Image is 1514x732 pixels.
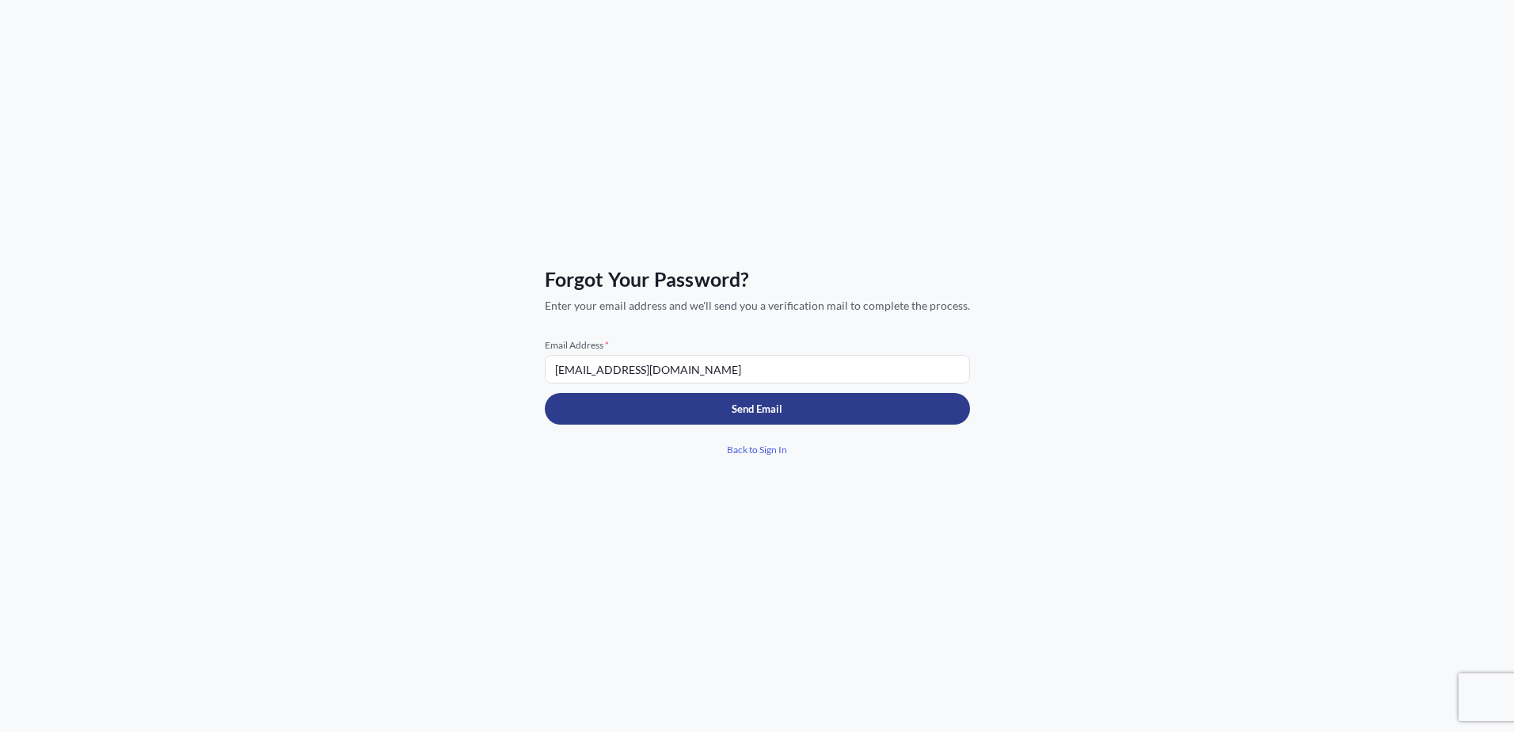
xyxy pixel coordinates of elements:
span: Email Address [545,339,970,352]
input: example@gmail.com [545,355,970,383]
p: Send Email [732,401,782,417]
button: Send Email [545,393,970,425]
a: Back to Sign In [545,434,970,466]
span: Forgot Your Password? [545,266,970,292]
span: Enter your email address and we'll send you a verification mail to complete the process. [545,298,970,314]
span: Back to Sign In [727,442,787,458]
